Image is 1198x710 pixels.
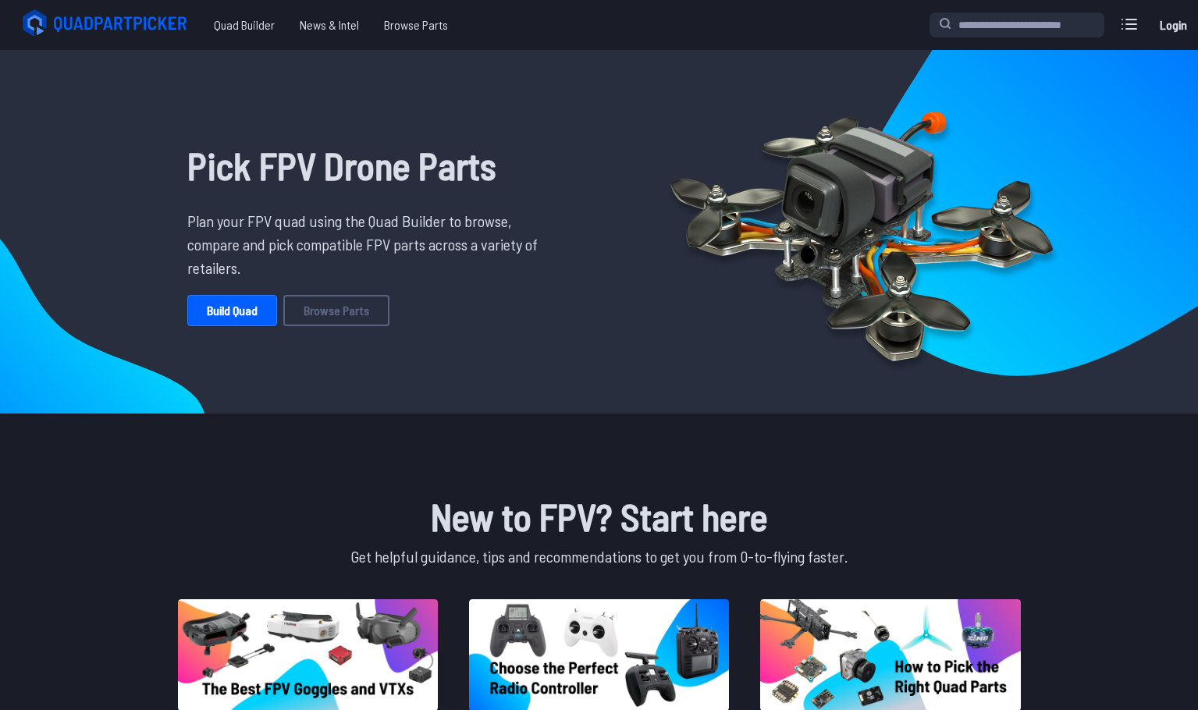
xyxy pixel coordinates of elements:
[175,545,1024,568] p: Get helpful guidance, tips and recommendations to get you from 0-to-flying faster.
[637,76,1086,388] img: Quadcopter
[187,295,277,326] a: Build Quad
[175,488,1024,545] h1: New to FPV? Start here
[287,9,371,41] a: News & Intel
[1154,9,1192,41] a: Login
[187,137,549,193] h1: Pick FPV Drone Parts
[187,209,549,279] p: Plan your FPV quad using the Quad Builder to browse, compare and pick compatible FPV parts across...
[371,9,460,41] a: Browse Parts
[283,295,389,326] a: Browse Parts
[201,9,287,41] a: Quad Builder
